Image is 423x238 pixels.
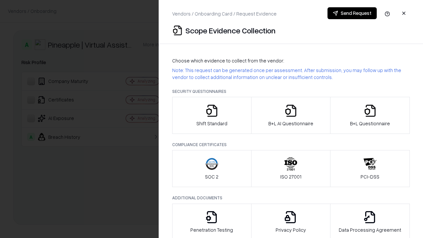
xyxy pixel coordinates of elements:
p: Additional Documents [172,195,410,201]
p: ISO 27001 [280,173,301,180]
button: Shift Standard [172,97,251,134]
p: Vendors / Onboarding Card / Request Evidence [172,10,277,17]
p: Security Questionnaires [172,89,410,94]
p: B+L Questionnaire [350,120,390,127]
p: Scope Evidence Collection [185,25,276,36]
button: PCI-DSS [330,150,410,187]
button: ISO 27001 [251,150,331,187]
button: B+L Questionnaire [330,97,410,134]
p: Compliance Certificates [172,142,410,147]
p: Data Processing Agreement [339,226,401,233]
p: Note: This request can be generated once per assessment. After submission, you may follow up with... [172,67,410,81]
p: B+L AI Questionnaire [268,120,313,127]
p: SOC 2 [205,173,218,180]
p: Privacy Policy [276,226,306,233]
p: Choose which evidence to collect from the vendor: [172,57,410,64]
p: PCI-DSS [361,173,379,180]
button: Send Request [327,7,377,19]
button: B+L AI Questionnaire [251,97,331,134]
button: SOC 2 [172,150,251,187]
p: Penetration Testing [190,226,233,233]
p: Shift Standard [196,120,227,127]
